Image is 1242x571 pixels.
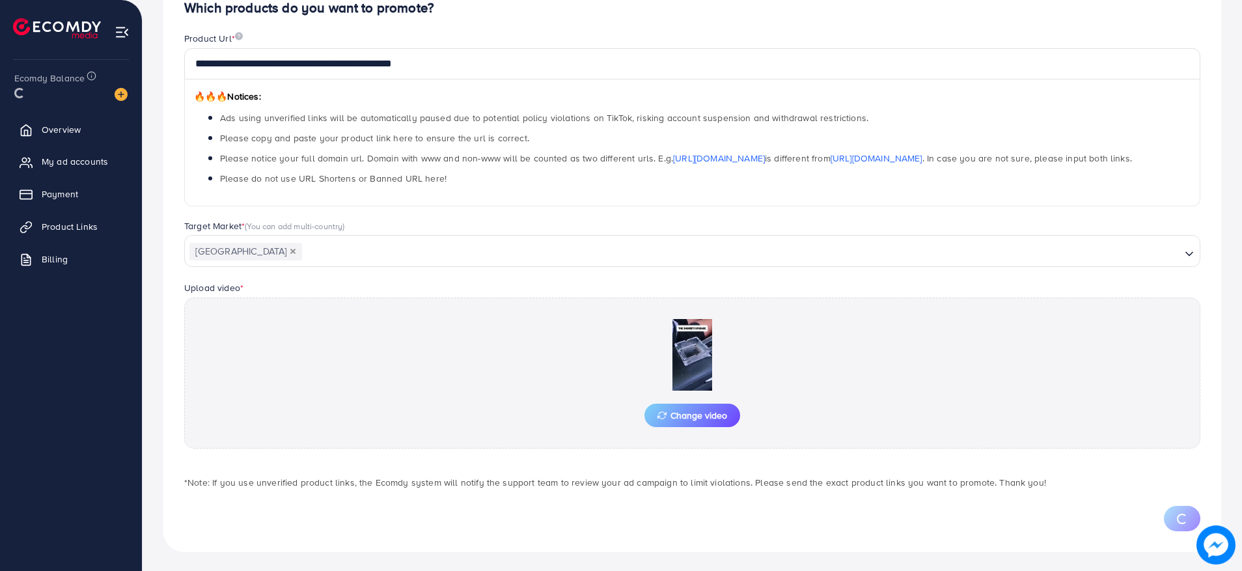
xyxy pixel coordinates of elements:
[13,18,101,38] img: logo
[10,214,132,240] a: Product Links
[115,25,130,40] img: menu
[10,181,132,207] a: Payment
[220,132,529,145] span: Please copy and paste your product link here to ensure the url is correct.
[831,152,922,165] a: [URL][DOMAIN_NAME]
[42,123,81,136] span: Overview
[235,32,243,40] img: image
[245,220,344,232] span: (You can add multi-country)
[184,32,243,45] label: Product Url
[10,148,132,174] a: My ad accounts
[42,155,108,168] span: My ad accounts
[14,72,85,85] span: Ecomdy Balance
[42,253,68,266] span: Billing
[10,246,132,272] a: Billing
[303,242,1180,262] input: Search for option
[10,117,132,143] a: Overview
[42,188,78,201] span: Payment
[1196,525,1235,564] img: image
[42,220,98,233] span: Product Links
[184,281,243,294] label: Upload video
[184,475,1200,490] p: *Note: If you use unverified product links, the Ecomdy system will notify the support team to rev...
[220,111,868,124] span: Ads using unverified links will be automatically paused due to potential policy violations on Tik...
[220,152,1132,165] span: Please notice your full domain url. Domain with www and non-www will be counted as two different ...
[644,404,740,427] button: Change video
[290,248,296,255] button: Deselect Pakistan
[184,219,345,232] label: Target Market
[194,90,261,103] span: Notices:
[194,90,227,103] span: 🔥🔥🔥
[115,88,128,101] img: image
[628,319,758,391] img: Preview Image
[189,243,302,261] span: [GEOGRAPHIC_DATA]
[657,411,727,420] span: Change video
[673,152,765,165] a: [URL][DOMAIN_NAME]
[184,235,1200,266] div: Search for option
[220,172,447,185] span: Please do not use URL Shortens or Banned URL here!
